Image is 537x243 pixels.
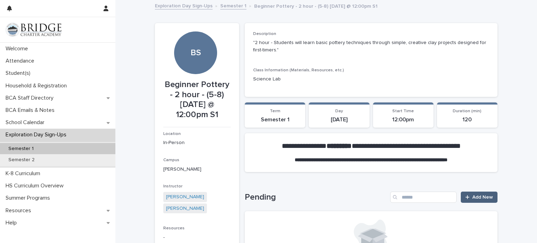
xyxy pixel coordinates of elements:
[3,95,59,101] p: BCA Staff Directory
[472,195,493,200] span: Add New
[313,116,365,123] p: [DATE]
[253,76,489,83] p: Science Lab
[163,184,182,188] span: Instructor
[253,68,344,72] span: Class Information (Materials, Resources, etc.)
[220,1,246,9] a: Semester 1
[3,58,40,64] p: Attendance
[163,139,231,146] p: In-Person
[163,234,231,241] p: -
[3,183,69,189] p: HS Curriculum Overview
[3,146,39,152] p: Semester 1
[3,131,72,138] p: Exploration Day Sign-Ups
[245,192,387,202] h1: Pending
[166,193,204,201] a: [PERSON_NAME]
[3,220,22,226] p: Help
[163,132,181,136] span: Location
[3,83,72,89] p: Household & Registration
[441,116,493,123] p: 120
[163,226,185,230] span: Resources
[163,80,231,120] p: Beginner Pottery - 2 hour - (5-8) [DATE] @ 12:00pm S1
[390,192,457,203] input: Search
[166,205,204,212] a: [PERSON_NAME]
[270,109,280,113] span: Term
[254,2,378,9] p: Beginner Pottery - 2 hour - (5-8) [DATE] @ 12:00pm S1
[253,32,276,36] span: Description
[461,192,497,203] a: Add New
[163,166,231,173] p: [PERSON_NAME]
[163,158,179,162] span: Campus
[377,116,429,123] p: 12:00pm
[453,109,481,113] span: Duration (min)
[3,107,60,114] p: BCA Emails & Notes
[335,109,343,113] span: Day
[3,157,40,163] p: Semester 2
[6,23,62,37] img: V1C1m3IdTEidaUdm9Hs0
[3,70,36,77] p: Student(s)
[3,119,50,126] p: School Calendar
[155,1,213,9] a: Exploration Day Sign-Ups
[174,5,217,58] div: BS
[3,195,56,201] p: Summer Programs
[249,116,301,123] p: Semester 1
[3,45,34,52] p: Welcome
[3,207,37,214] p: Resources
[392,109,414,113] span: Start Time
[253,39,489,54] p: "2 hour - Students will learn basic pottery techniques through simple, creative clay projects des...
[3,170,46,177] p: K-8 Curriculum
